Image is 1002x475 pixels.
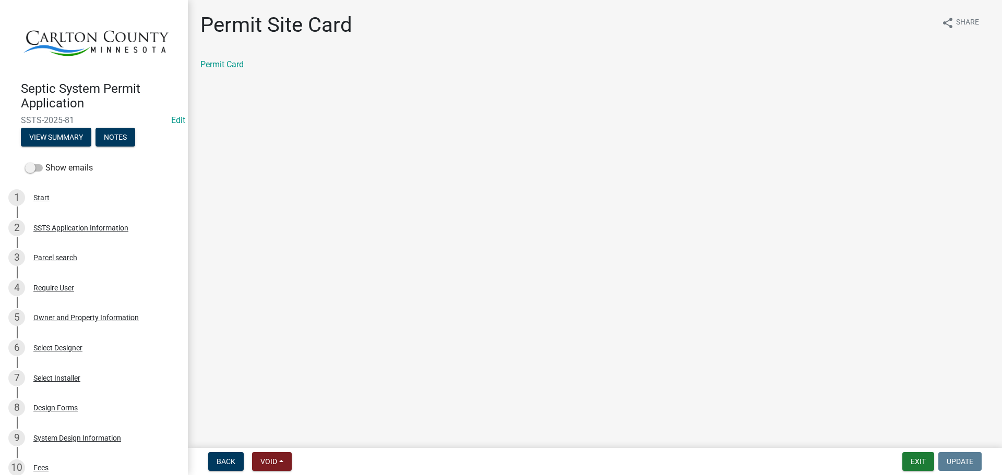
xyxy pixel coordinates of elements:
div: SSTS Application Information [33,224,128,232]
label: Show emails [25,162,93,174]
div: Select Designer [33,344,82,351]
h4: Septic System Permit Application [21,81,180,112]
div: 6 [8,339,25,356]
div: System Design Information [33,434,121,442]
div: 5 [8,309,25,326]
span: SSTS-2025-81 [21,115,167,125]
div: Parcel search [33,254,77,261]
div: 2 [8,220,25,236]
button: Notes [96,128,135,147]
div: 9 [8,430,25,446]
span: Back [217,457,235,466]
i: share [941,17,954,29]
div: 1 [8,189,25,206]
div: 7 [8,370,25,386]
div: 3 [8,249,25,266]
button: Update [938,452,982,471]
div: 4 [8,279,25,296]
div: Owner and Property Information [33,314,139,321]
div: Fees [33,464,49,471]
wm-modal-confirm: Edit Application Number [171,115,185,125]
button: Back [208,452,244,471]
button: View Summary [21,128,91,147]
a: Permit Card [200,59,244,69]
a: Edit [171,115,185,125]
button: Void [252,452,292,471]
div: Design Forms [33,404,78,411]
img: Carlton County, Minnesota [21,11,171,70]
div: Require User [33,284,74,291]
span: Share [956,17,979,29]
div: Start [33,194,50,201]
button: shareShare [933,13,987,33]
wm-modal-confirm: Summary [21,133,91,142]
h1: Permit Site Card [200,13,352,38]
div: Select Installer [33,374,80,382]
div: 8 [8,399,25,416]
button: Exit [902,452,934,471]
span: Update [947,457,973,466]
wm-modal-confirm: Notes [96,133,135,142]
span: Void [260,457,277,466]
